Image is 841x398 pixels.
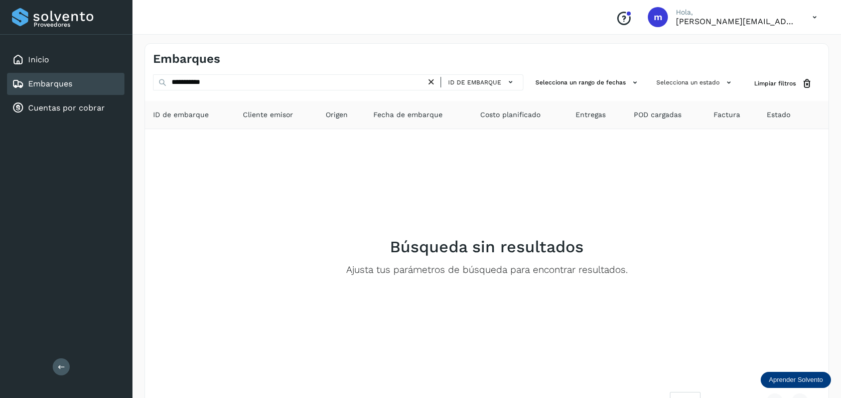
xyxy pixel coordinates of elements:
span: POD cargadas [634,110,681,120]
p: Aprender Solvento [769,376,823,384]
div: Aprender Solvento [761,372,831,388]
span: ID de embarque [153,110,209,120]
h4: Embarques [153,52,220,66]
div: Embarques [7,73,124,95]
div: Inicio [7,49,124,71]
button: Selecciona un rango de fechas [531,74,644,91]
button: Selecciona un estado [652,74,738,91]
span: Limpiar filtros [754,79,796,88]
span: Entregas [576,110,606,120]
p: mariela.santiago@fsdelnorte.com [676,17,796,26]
p: Ajusta tus parámetros de búsqueda para encontrar resultados. [346,264,628,276]
span: Factura [714,110,740,120]
span: Fecha de embarque [373,110,443,120]
button: Limpiar filtros [746,74,820,93]
a: Embarques [28,79,72,88]
a: Cuentas por cobrar [28,103,105,113]
span: Costo planificado [480,110,540,120]
a: Inicio [28,55,49,64]
p: Proveedores [34,21,120,28]
span: Estado [767,110,790,120]
div: Cuentas por cobrar [7,97,124,119]
button: ID de embarque [445,75,519,89]
h2: Búsqueda sin resultados [390,237,584,256]
p: Hola, [676,8,796,17]
span: Cliente emisor [243,110,293,120]
span: Origen [326,110,348,120]
span: ID de embarque [448,78,501,87]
